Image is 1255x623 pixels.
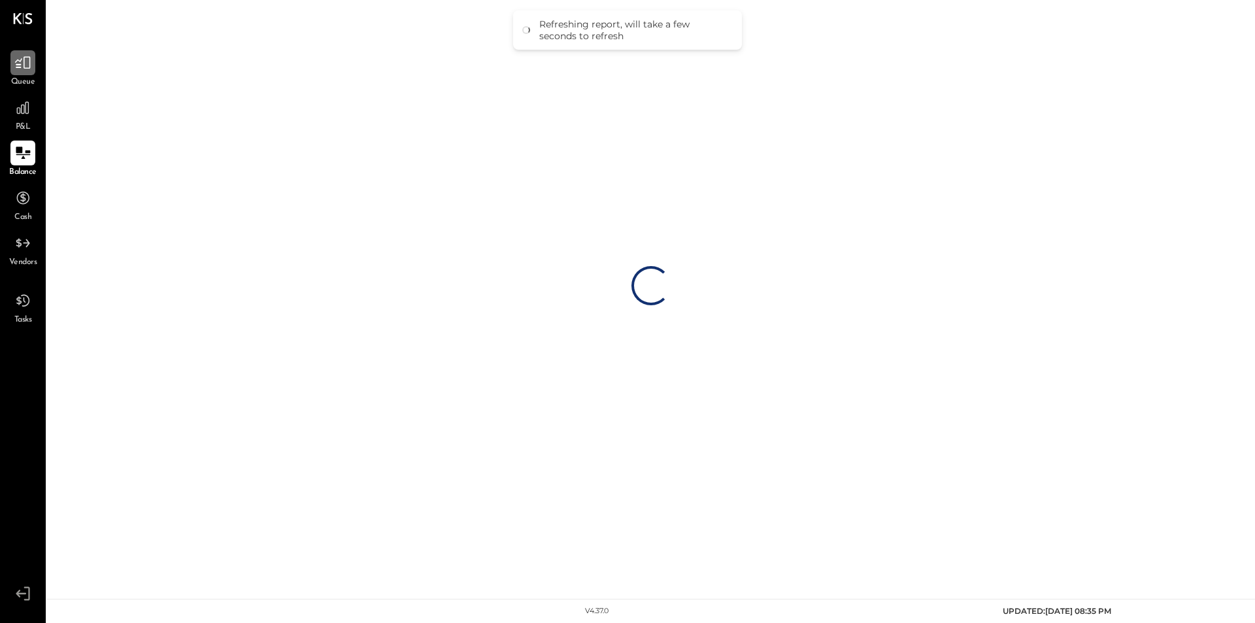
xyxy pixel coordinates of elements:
a: Queue [1,50,45,88]
span: P&L [16,122,31,133]
span: Vendors [9,257,37,269]
a: P&L [1,95,45,133]
span: UPDATED: [DATE] 08:35 PM [1003,606,1111,616]
span: Tasks [14,314,32,326]
span: Cash [14,212,31,224]
a: Vendors [1,231,45,269]
a: Balance [1,141,45,178]
a: Tasks [1,288,45,326]
span: Queue [11,76,35,88]
a: Cash [1,186,45,224]
div: v 4.37.0 [585,606,609,616]
span: Balance [9,167,37,178]
div: Refreshing report, will take a few seconds to refresh [539,18,729,42]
